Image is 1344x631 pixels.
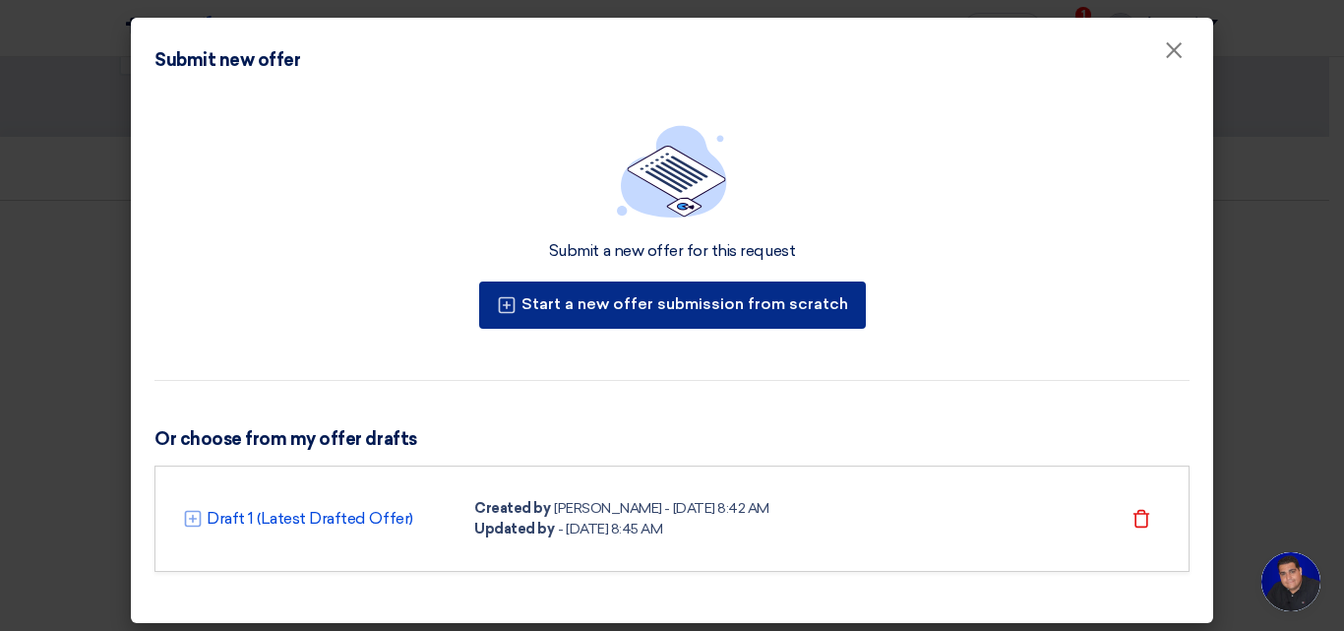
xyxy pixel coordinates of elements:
[474,519,554,539] div: Updated by
[479,282,866,329] button: Start a new offer submission from scratch
[207,507,413,531] a: Draft 1 (Latest Drafted Offer)
[154,428,1190,450] h3: Or choose from my offer drafts
[558,519,662,539] div: - [DATE] 8:45 AM
[1261,552,1320,611] div: Open chat
[154,47,300,74] div: Submit new offer
[617,125,727,218] img: empty_state_list.svg
[549,241,795,262] div: Submit a new offer for this request
[1164,35,1184,75] span: ×
[474,498,550,519] div: Created by
[1148,32,1199,71] button: Close
[554,498,769,519] div: [PERSON_NAME] - [DATE] 8:42 AM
